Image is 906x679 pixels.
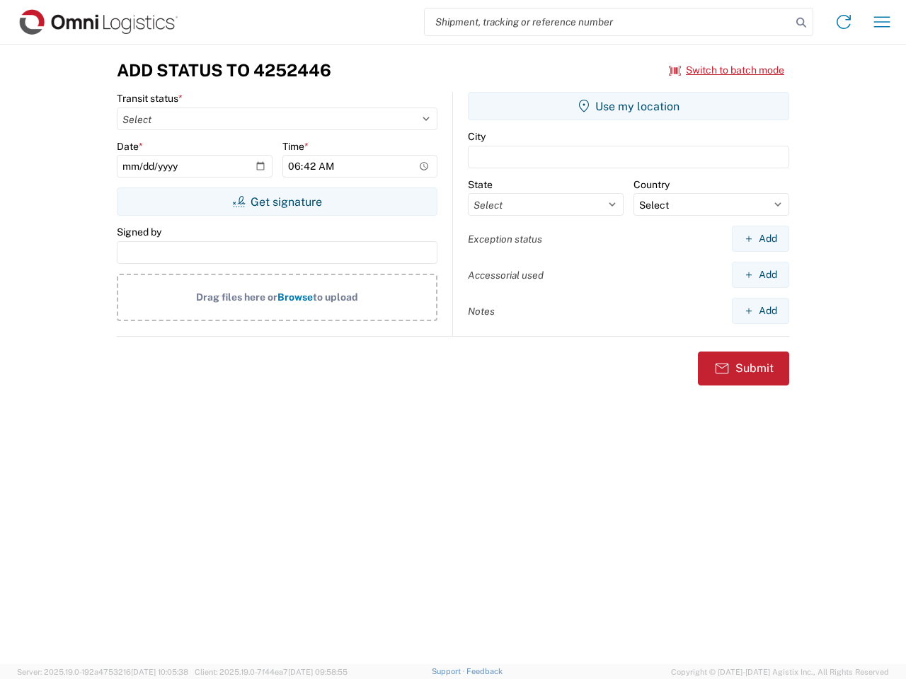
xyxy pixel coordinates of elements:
[698,352,789,385] button: Submit
[633,178,670,191] label: Country
[117,226,161,238] label: Signed by
[282,140,309,153] label: Time
[732,226,789,252] button: Add
[117,140,143,153] label: Date
[196,291,277,303] span: Drag files here or
[732,262,789,288] button: Add
[288,668,348,676] span: [DATE] 09:58:55
[468,130,486,143] label: City
[671,666,889,678] span: Copyright © [DATE]-[DATE] Agistix Inc., All Rights Reserved
[277,291,313,303] span: Browse
[669,59,784,82] button: Switch to batch mode
[117,187,437,216] button: Get signature
[195,668,348,676] span: Client: 2025.19.0-7f44ea7
[17,668,188,676] span: Server: 2025.19.0-192a4753216
[468,92,789,120] button: Use my location
[468,305,495,318] label: Notes
[466,667,503,675] a: Feedback
[425,8,791,35] input: Shipment, tracking or reference number
[468,233,542,245] label: Exception status
[117,92,183,105] label: Transit status
[468,269,544,282] label: Accessorial used
[131,668,188,676] span: [DATE] 10:05:38
[117,60,331,81] h3: Add Status to 4252446
[732,298,789,324] button: Add
[432,667,467,675] a: Support
[313,291,358,303] span: to upload
[468,178,493,191] label: State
